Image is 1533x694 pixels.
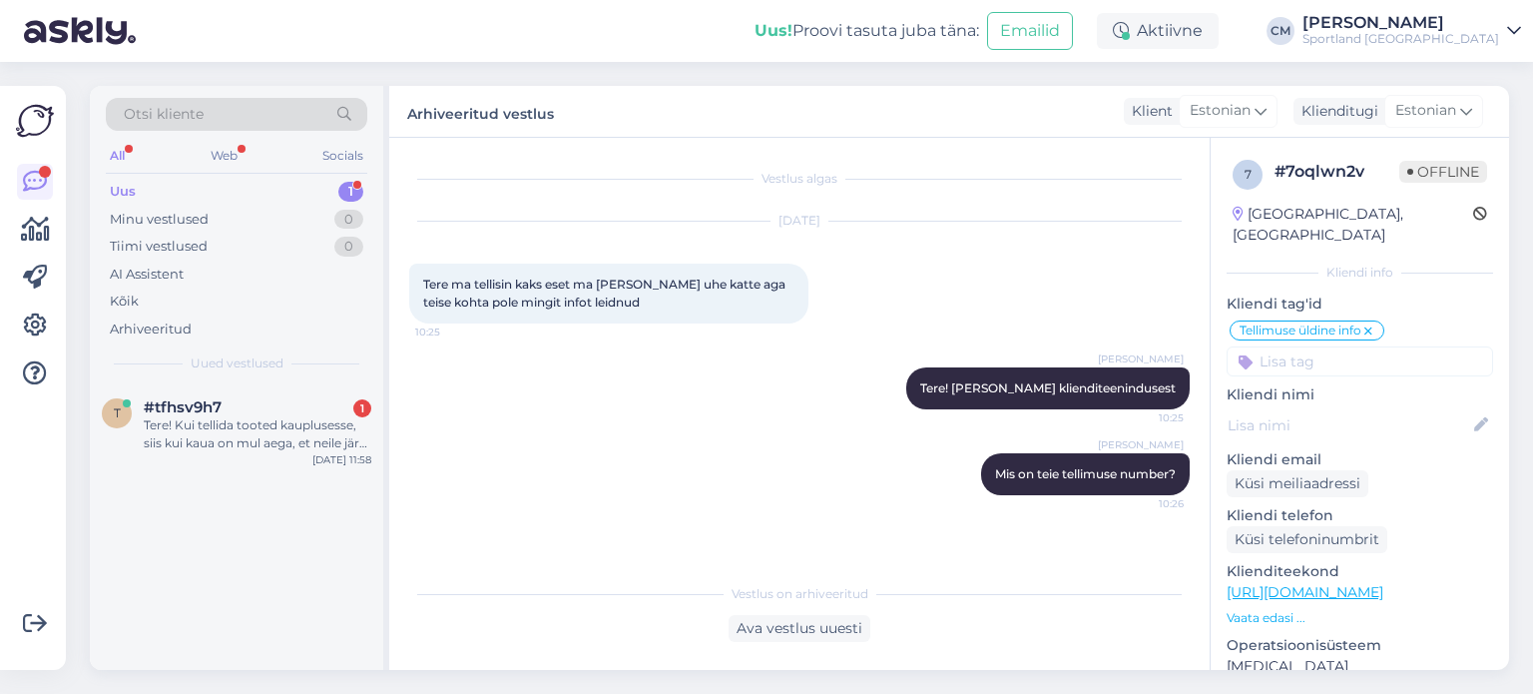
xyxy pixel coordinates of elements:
span: 10:26 [1109,496,1184,511]
div: Arhiveeritud [110,320,192,340]
p: Kliendi telefon [1227,505,1493,526]
div: Tere! Kui tellida tooted kauplusesse, siis kui kaua on mul aega, et neile järgi tulla? Kas peab t... [144,416,371,452]
span: 10:25 [415,325,490,340]
p: Operatsioonisüsteem [1227,635,1493,656]
p: Kliendi email [1227,449,1493,470]
div: Kliendi info [1227,264,1493,282]
div: # 7oqlwn2v [1275,160,1399,184]
p: Klienditeekond [1227,561,1493,582]
span: Otsi kliente [124,104,204,125]
div: 1 [353,399,371,417]
div: Sportland [GEOGRAPHIC_DATA] [1302,31,1499,47]
span: #tfhsv9h7 [144,398,222,416]
b: Uus! [755,21,792,40]
p: [MEDICAL_DATA] [1227,656,1493,677]
button: Emailid [987,12,1073,50]
a: [URL][DOMAIN_NAME] [1227,583,1383,601]
div: Socials [318,143,367,169]
div: 0 [334,210,363,230]
div: Kõik [110,292,139,312]
span: Mis on teie tellimuse number? [995,466,1176,481]
span: Offline [1399,161,1487,183]
div: Proovi tasuta juba täna: [755,19,979,43]
span: Vestlus on arhiveeritud [732,585,868,603]
div: Klienditugi [1293,101,1378,122]
span: Tellimuse üldine info [1240,325,1361,337]
label: Arhiveeritud vestlus [407,98,554,125]
div: Tiimi vestlused [110,237,208,257]
div: [PERSON_NAME] [1302,15,1499,31]
img: Askly Logo [16,102,54,140]
span: Uued vestlused [191,354,283,372]
span: Tere ma tellisin kaks eset ma [PERSON_NAME] uhe katte aga teise kohta pole mingit infot leidnud [423,277,788,310]
div: Vestlus algas [409,170,1190,188]
div: [DATE] [409,212,1190,230]
span: 10:25 [1109,410,1184,425]
span: Estonian [1395,100,1456,122]
div: AI Assistent [110,265,184,285]
p: Kliendi tag'id [1227,294,1493,315]
p: Vaata edasi ... [1227,609,1493,627]
a: [PERSON_NAME]Sportland [GEOGRAPHIC_DATA] [1302,15,1521,47]
div: Minu vestlused [110,210,209,230]
div: Aktiivne [1097,13,1219,49]
span: Estonian [1190,100,1251,122]
div: Küsi telefoninumbrit [1227,526,1387,553]
p: Kliendi nimi [1227,384,1493,405]
div: [DATE] 11:58 [312,452,371,467]
div: Uus [110,182,136,202]
span: [PERSON_NAME] [1098,351,1184,366]
span: [PERSON_NAME] [1098,437,1184,452]
div: [GEOGRAPHIC_DATA], [GEOGRAPHIC_DATA] [1233,204,1473,246]
input: Lisa tag [1227,347,1493,376]
div: All [106,143,129,169]
input: Lisa nimi [1228,414,1470,436]
div: Ava vestlus uuesti [729,615,870,642]
span: Tere! [PERSON_NAME] klienditeenindusest [920,380,1176,395]
div: Küsi meiliaadressi [1227,470,1368,497]
div: 1 [338,182,363,202]
div: Klient [1124,101,1173,122]
div: CM [1267,17,1294,45]
span: 7 [1245,167,1252,182]
span: t [114,405,121,420]
div: 0 [334,237,363,257]
div: Web [207,143,242,169]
